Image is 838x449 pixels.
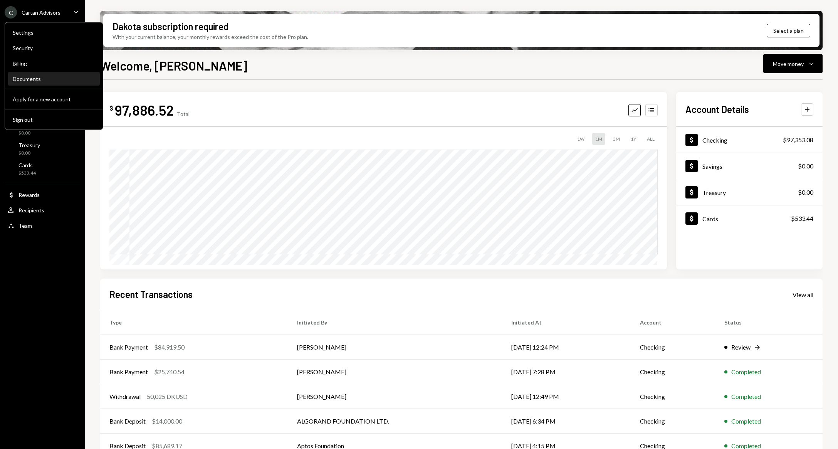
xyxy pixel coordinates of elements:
div: Dakota subscription required [113,20,228,33]
th: Initiated By [288,310,502,335]
div: $ [109,104,113,112]
div: Treasury [18,142,40,148]
div: Apply for a new account [13,96,95,103]
div: 97,886.52 [115,101,174,119]
div: Savings [702,163,722,170]
div: Billing [13,60,95,67]
td: Checking [631,409,715,434]
td: [DATE] 6:34 PM [502,409,631,434]
button: Sign out [8,113,100,127]
div: $0.00 [18,150,40,156]
div: $97,353.08 [783,135,813,145]
div: 1W [574,133,588,145]
td: [PERSON_NAME] [288,335,502,360]
div: Bank Payment [109,367,148,377]
td: ALGORAND FOUNDATION LTD. [288,409,502,434]
th: Type [100,310,288,335]
a: Treasury$0.00 [676,179,823,205]
div: Bank Deposit [109,417,146,426]
td: Checking [631,360,715,384]
div: $533.44 [791,214,813,223]
th: Account [631,310,715,335]
a: Cards$533.44 [5,160,80,178]
h2: Account Details [685,103,749,116]
div: C [5,6,17,18]
a: Documents [8,72,100,86]
div: With your current balance, your monthly rewards exceed the cost of the Pro plan. [113,33,308,41]
div: 3M [610,133,623,145]
a: Treasury$0.00 [5,140,80,158]
div: ALL [644,133,658,145]
td: [DATE] 12:49 PM [502,384,631,409]
div: Rewards [18,192,40,198]
a: Settings [8,25,100,39]
button: Move money [763,54,823,73]
button: Select a plan [767,24,810,37]
div: Completed [731,367,761,377]
a: Billing [8,56,100,70]
a: Security [8,41,100,55]
div: Treasury [702,189,726,196]
td: [PERSON_NAME] [288,360,502,384]
div: Total [177,111,190,117]
div: 1M [592,133,605,145]
div: $25,740.54 [154,367,185,377]
td: [PERSON_NAME] [288,384,502,409]
div: View all [793,291,813,299]
td: [DATE] 7:28 PM [502,360,631,384]
h1: Welcome, [PERSON_NAME] [100,58,247,73]
button: Apply for a new account [8,92,100,106]
div: Cards [702,215,718,222]
a: Recipients [5,203,80,217]
a: Checking$97,353.08 [676,127,823,153]
td: Checking [631,384,715,409]
div: $84,919.50 [154,343,185,352]
a: Rewards [5,188,80,202]
a: Team [5,219,80,232]
div: Cartan Advisors [22,9,60,16]
div: Security [13,45,95,51]
td: Checking [631,335,715,360]
div: Withdrawal [109,392,141,401]
a: Savings$0.00 [676,153,823,179]
div: 50,025 DKUSD [147,392,188,401]
div: Cards [18,162,36,168]
div: Settings [13,29,95,36]
h2: Recent Transactions [109,288,193,301]
div: $0.00 [18,130,37,136]
th: Initiated At [502,310,631,335]
div: Review [731,343,751,352]
div: 1Y [628,133,639,145]
a: Cards$533.44 [676,205,823,231]
div: Completed [731,417,761,426]
div: $14,000.00 [152,417,182,426]
td: [DATE] 12:24 PM [502,335,631,360]
div: $0.00 [798,188,813,197]
div: $0.00 [798,161,813,171]
th: Status [715,310,823,335]
div: Documents [13,76,95,82]
div: Bank Payment [109,343,148,352]
div: Move money [773,60,804,68]
div: Completed [731,392,761,401]
a: View all [793,290,813,299]
div: Sign out [13,116,95,123]
div: Team [18,222,32,229]
div: Recipients [18,207,44,214]
div: Checking [702,136,727,144]
div: $533.44 [18,170,36,177]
